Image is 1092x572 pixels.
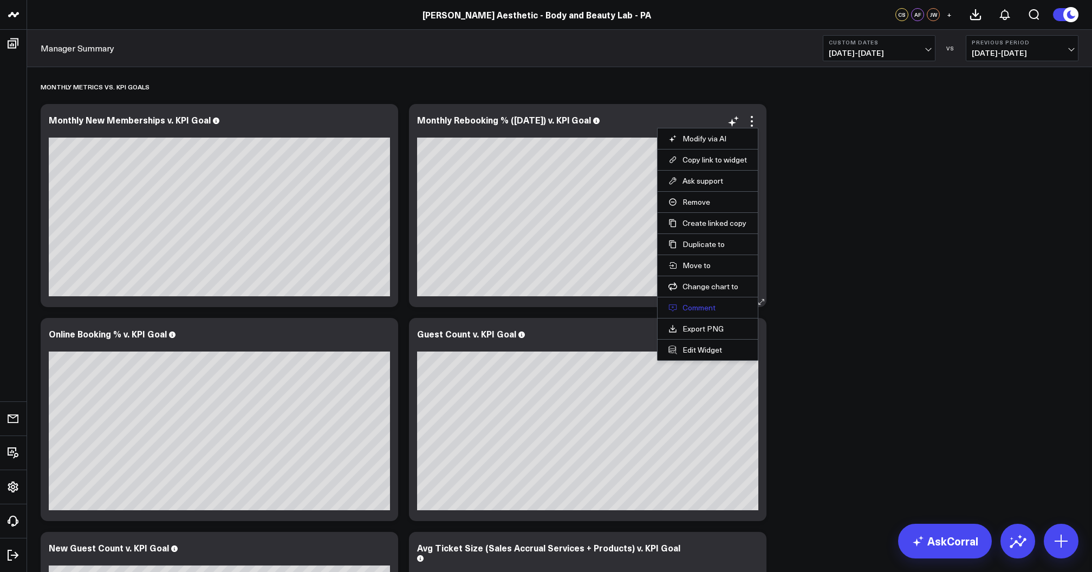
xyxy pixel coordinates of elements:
button: Copy link to widget [668,155,747,165]
div: Monthly Rebooking % ([DATE]) v. KPl Goal [417,114,591,126]
button: Remove [668,197,747,207]
div: Online Booking % v. KPI Goal [49,328,167,340]
div: Monthly Metrics vs. KPI Goals [41,74,149,99]
a: AskCorral [898,524,992,558]
button: Move to [668,261,747,270]
button: Edit Widget [668,345,747,355]
div: CS [895,8,908,21]
button: Previous Period[DATE]-[DATE] [966,35,1078,61]
div: Monthly New Memberships v. KPI Goal [49,114,211,126]
button: Comment [668,303,747,313]
span: [DATE] - [DATE] [972,49,1072,57]
button: Duplicate to [668,239,747,249]
a: [PERSON_NAME] Aesthetic - Body and Beauty Lab - PA [422,9,651,21]
span: + [947,11,952,18]
button: Modify via AI [668,134,747,144]
div: New Guest Count v. KPI Goal [49,542,169,554]
span: [DATE] - [DATE] [829,49,929,57]
button: Change chart to [668,282,747,291]
button: Create linked copy [668,218,747,228]
div: VS [941,45,960,51]
a: Export PNG [668,324,747,334]
button: Ask support [668,176,747,186]
button: Custom Dates[DATE]-[DATE] [823,35,935,61]
b: Custom Dates [829,39,929,45]
b: Previous Period [972,39,1072,45]
button: + [942,8,955,21]
div: AF [911,8,924,21]
div: JW [927,8,940,21]
div: Guest Count v. KPI Goal [417,328,516,340]
a: Manager Summary [41,42,114,54]
div: Avg Ticket Size (Sales Accrual Services + Products) v. KPI Goal [417,542,680,554]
